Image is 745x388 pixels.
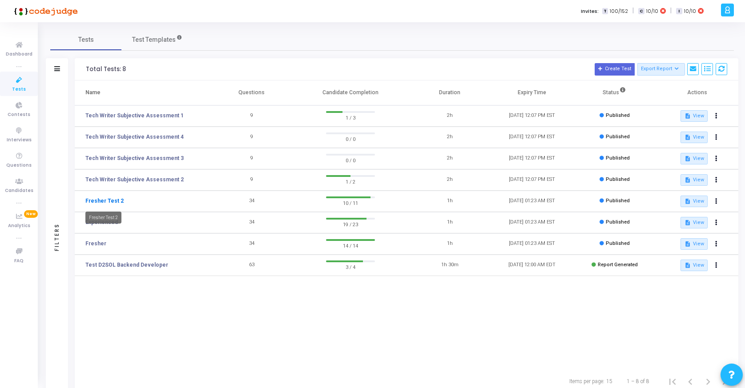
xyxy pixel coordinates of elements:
mat-icon: description [684,134,690,140]
th: Duration [408,80,491,105]
span: 19 / 23 [326,220,375,228]
button: View [681,260,708,271]
span: 0 / 0 [326,156,375,164]
th: Expiry Time [491,80,573,105]
td: 34 [210,212,293,233]
span: Published [606,155,630,161]
span: 0 / 0 [326,134,375,143]
div: 1 – 8 of 8 [627,377,649,385]
div: 15 [606,377,612,385]
td: 63 [210,255,293,276]
th: Name [75,80,210,105]
td: 9 [210,127,293,148]
img: logo [11,2,78,20]
span: Published [606,176,630,182]
button: View [681,132,708,143]
td: [DATE] 12:00 AM EDT [491,255,573,276]
td: 2h [408,127,491,148]
span: 10/10 [646,8,658,15]
mat-icon: description [684,220,690,226]
span: New [24,210,38,218]
a: Fresher Test 2 [85,197,124,205]
span: | [632,6,634,16]
span: Published [606,198,630,204]
span: 1 / 3 [326,113,375,122]
button: View [681,217,708,228]
span: Contests [8,111,30,119]
span: FAQ [14,257,24,265]
div: Fresher Test 2 [85,212,121,224]
a: Test D2SOL Backend Developer [85,261,168,269]
td: 2h [408,169,491,191]
button: Export Report [637,63,685,76]
span: Analytics [8,222,30,230]
div: Items per page: [569,377,604,385]
a: Tech Writer Subjective Assessment 1 [85,112,184,120]
span: T [602,8,608,15]
span: Published [606,219,630,225]
mat-icon: description [684,156,690,162]
td: 9 [210,148,293,169]
label: Invites: [581,8,599,15]
span: 1 / 2 [326,177,375,186]
mat-icon: description [684,241,690,247]
span: Questions [6,162,32,169]
a: Fresher [85,240,106,248]
th: Candidate Completion [293,80,408,105]
td: 34 [210,233,293,255]
button: View [681,196,708,207]
span: 10 / 11 [326,198,375,207]
mat-icon: description [684,177,690,183]
td: [DATE] 01:23 AM EST [491,212,573,233]
span: Tests [12,86,26,93]
span: Dashboard [6,51,32,58]
td: 1h [408,191,491,212]
button: Create Test [595,63,635,76]
span: 14 / 14 [326,241,375,250]
td: 1h [408,212,491,233]
td: 2h [408,148,491,169]
span: Report Generated [598,262,638,268]
span: Interviews [7,136,32,144]
td: [DATE] 12:07 PM EST [491,127,573,148]
span: Published [606,240,630,246]
span: 3 / 4 [326,262,375,271]
td: 34 [210,191,293,212]
mat-icon: description [684,198,690,204]
td: [DATE] 01:23 AM EST [491,233,573,255]
button: View [681,110,708,122]
button: View [681,174,708,186]
th: Questions [210,80,293,105]
span: C [638,8,644,15]
button: View [681,153,708,164]
span: Test Templates [132,35,176,44]
td: 1h 30m [408,255,491,276]
span: Published [606,112,630,118]
span: Candidates [5,187,33,195]
div: Filters [53,188,61,286]
td: 2h [408,105,491,127]
mat-icon: description [684,262,690,268]
span: I [676,8,682,15]
a: Tech Writer Subjective Assessment 3 [85,154,184,162]
td: [DATE] 12:07 PM EST [491,105,573,127]
a: Tech Writer Subjective Assessment 4 [85,133,184,141]
td: 9 [210,169,293,191]
span: 10/10 [684,8,696,15]
td: [DATE] 01:23 AM EST [491,191,573,212]
div: Total Tests: 8 [86,66,126,73]
td: 9 [210,105,293,127]
td: [DATE] 12:07 PM EST [491,148,573,169]
span: Published [606,134,630,140]
button: View [681,238,708,250]
mat-icon: description [684,113,690,119]
span: 100/152 [610,8,628,15]
th: Status [573,80,656,105]
td: 1h [408,233,491,255]
th: Actions [656,80,738,105]
span: Tests [78,35,94,44]
span: | [670,6,672,16]
td: [DATE] 12:07 PM EST [491,169,573,191]
a: Tech Writer Subjective Assessment 2 [85,176,184,184]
